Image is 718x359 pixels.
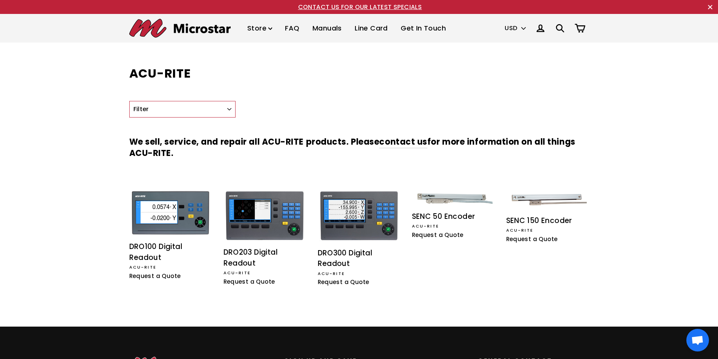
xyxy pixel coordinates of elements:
[349,17,393,40] a: Line Card
[412,191,495,241] a: SENC 50 Encoder SENC 50 Encoder ACU-RITE Request a Quote
[506,191,589,246] a: SENC 150 Encoder SENC 150 Encoder ACU-RITE Request a Quote
[307,17,348,40] a: Manuals
[395,17,452,40] a: Get In Touch
[379,136,427,148] a: contact us
[318,191,401,289] a: DRO300 Digital Readout DRO300 Digital Readout ACU-RITE Request a Quote
[129,241,212,263] div: DRO100 Digital Readout
[506,215,589,226] div: SENC 150 Encoder
[298,3,422,11] a: CONTACT US FOR OUR LATEST SPECIALS
[318,270,401,277] div: ACU-RITE
[318,278,369,286] span: Request a Quote
[131,191,210,235] img: DRO100 Digital Readout
[506,235,558,243] span: Request a Quote
[508,191,587,211] img: SENC 150 Encoder
[129,191,212,283] a: DRO100 Digital Readout DRO100 Digital Readout ACU-RITE Request a Quote
[129,19,231,38] img: Microstar Electronics
[414,191,493,206] img: SENC 50 Encoder
[224,278,275,286] span: Request a Quote
[224,270,306,277] div: ACU-RITE
[242,17,452,40] ul: Primary
[129,264,212,271] div: ACU-RITE
[506,227,589,234] div: ACU-RITE
[129,272,181,280] span: Request a Quote
[224,247,306,269] div: DRO203 Digital Readout
[686,329,709,351] a: Open chat
[318,248,401,269] div: DRO300 Digital Readout
[129,65,589,82] h1: ACU-RITE
[412,223,495,230] div: ACU-RITE
[412,231,464,239] span: Request a Quote
[412,211,495,222] div: SENC 50 Encoder
[225,191,304,241] img: DRO203 Digital Readout
[129,125,589,171] h3: We sell, service, and repair all ACU-RITE products. Please for more information on all things ACU...
[224,191,306,288] a: DRO203 Digital Readout DRO203 Digital Readout ACU-RITE Request a Quote
[242,17,278,40] a: Store
[279,17,305,40] a: FAQ
[320,191,398,241] img: DRO300 Digital Readout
